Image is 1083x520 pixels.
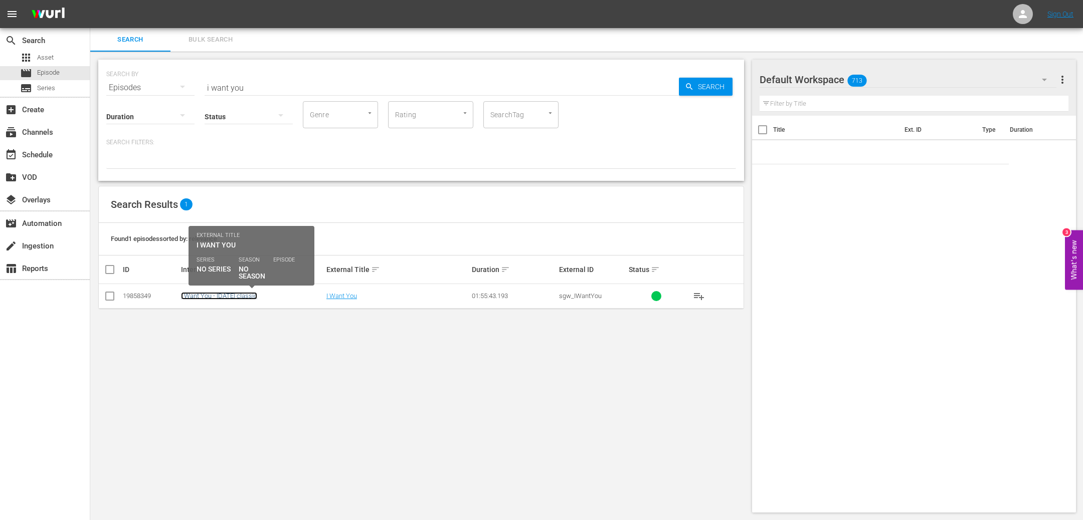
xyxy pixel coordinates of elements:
[651,265,660,274] span: sort
[111,235,217,242] span: Found 1 episodes sorted by: relevance
[559,266,626,274] div: External ID
[679,78,733,96] button: Search
[472,264,556,276] div: Duration
[5,104,17,116] span: Create
[1056,74,1068,86] span: more_vert
[37,83,55,93] span: Series
[326,292,357,300] a: I Want You
[898,116,976,144] th: Ext. ID
[693,290,705,302] span: playlist_add
[106,138,736,147] p: Search Filters:
[5,217,17,229] span: Automation
[5,263,17,275] span: Reports
[181,292,257,300] a: I Want You - [DATE] classic
[976,116,1004,144] th: Type
[1047,10,1073,18] a: Sign Out
[37,68,60,78] span: Episode
[224,265,233,274] span: sort
[773,116,898,144] th: Title
[123,292,178,300] div: 19858349
[472,292,556,300] div: 01:55:43.193
[5,35,17,47] span: Search
[106,74,195,102] div: Episodes
[1004,116,1064,144] th: Duration
[1062,228,1070,236] div: 3
[365,108,375,118] button: Open
[20,82,32,94] span: Series
[687,284,711,308] button: playlist_add
[326,264,469,276] div: External Title
[20,52,32,64] span: Asset
[501,265,510,274] span: sort
[37,53,54,63] span: Asset
[176,34,245,46] span: Bulk Search
[460,108,470,118] button: Open
[546,108,555,118] button: Open
[5,240,17,252] span: Ingestion
[5,194,17,206] span: Overlays
[760,66,1056,94] div: Default Workspace
[1056,68,1068,92] button: more_vert
[5,171,17,183] span: VOD
[1065,230,1083,290] button: Open Feedback Widget
[559,292,602,300] span: sgw_IWantYou
[180,198,193,210] span: 1
[371,265,380,274] span: sort
[629,264,684,276] div: Status
[96,34,164,46] span: Search
[181,264,323,276] div: Internal Title
[694,78,733,96] span: Search
[5,149,17,161] span: Schedule
[20,67,32,79] span: Episode
[24,3,72,26] img: ans4CAIJ8jUAAAAAAAAAAAAAAAAAAAAAAAAgQb4GAAAAAAAAAAAAAAAAAAAAAAAAJMjXAAAAAAAAAAAAAAAAAAAAAAAAgAT5G...
[123,266,178,274] div: ID
[847,70,866,91] span: 713
[111,198,178,210] span: Search Results
[5,126,17,138] span: Channels
[6,8,18,20] span: menu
